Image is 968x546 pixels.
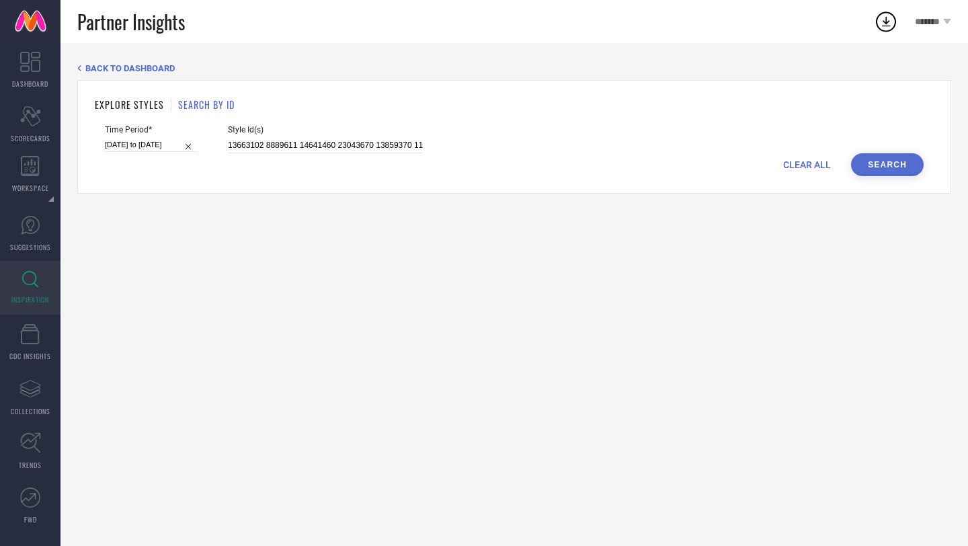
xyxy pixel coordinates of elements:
[77,63,951,73] div: Back TO Dashboard
[178,97,235,112] h1: SEARCH BY ID
[228,125,423,134] span: Style Id(s)
[12,183,49,193] span: WORKSPACE
[105,138,198,152] input: Select time period
[874,9,898,34] div: Open download list
[85,63,175,73] span: BACK TO DASHBOARD
[11,406,50,416] span: COLLECTIONS
[228,138,423,153] input: Enter comma separated style ids e.g. 12345, 67890
[11,133,50,143] span: SCORECARDS
[24,514,37,524] span: FWD
[783,159,831,170] span: CLEAR ALL
[19,460,42,470] span: TRENDS
[9,351,51,361] span: CDC INSIGHTS
[77,8,185,36] span: Partner Insights
[11,295,49,305] span: INSPIRATION
[95,97,164,112] h1: EXPLORE STYLES
[105,125,198,134] span: Time Period*
[12,79,48,89] span: DASHBOARD
[10,242,51,252] span: SUGGESTIONS
[851,153,924,176] button: Search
